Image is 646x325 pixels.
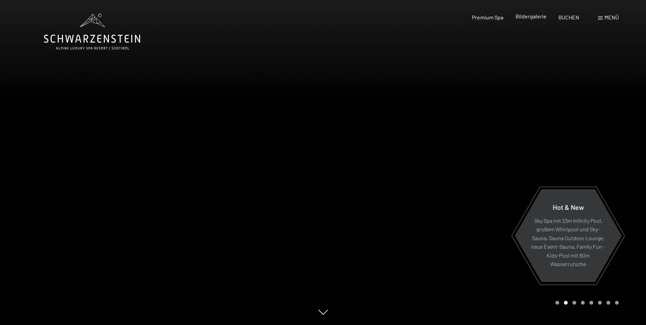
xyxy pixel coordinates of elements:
div: Carousel Page 7 [606,301,610,305]
a: Hot & New Sky Spa mit 23m Infinity Pool, großem Whirlpool und Sky-Sauna, Sauna Outdoor Lounge, ne... [514,189,622,282]
div: Carousel Page 2 (Current Slide) [564,301,568,305]
div: Carousel Page 5 [589,301,593,305]
a: Bildergalerie [516,13,547,19]
span: Menü [604,14,619,20]
a: BUCHEN [558,14,579,20]
p: Sky Spa mit 23m Infinity Pool, großem Whirlpool und Sky-Sauna, Sauna Outdoor Lounge, neue Event-S... [531,216,605,268]
div: Carousel Page 4 [581,301,585,305]
a: Premium Spa [472,14,503,20]
div: Carousel Pagination [553,301,619,305]
div: Carousel Page 1 [555,301,559,305]
div: Carousel Page 3 [572,301,576,305]
div: Carousel Page 8 [615,301,619,305]
div: Carousel Page 6 [598,301,602,305]
span: Hot & New [553,203,584,211]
